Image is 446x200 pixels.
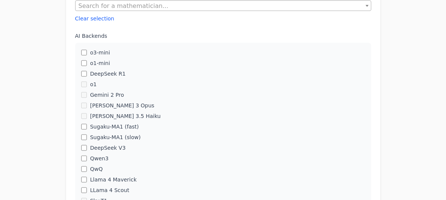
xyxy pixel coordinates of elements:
label: [PERSON_NAME] 3 Opus [90,102,154,109]
label: Llama 4 Maverick [90,176,136,183]
span: Search for a mathematician... [79,2,168,9]
span: Search for a mathematician... [76,1,371,11]
label: Qwen3 [90,155,108,162]
label: Sugaku-MA1 (fast) [90,123,139,130]
label: DeepSeek R1 [90,70,125,78]
label: LLama 4 Scout [90,186,129,194]
label: [PERSON_NAME] 3.5 Haiku [90,112,160,120]
label: Sugaku-MA1 (slow) [90,133,140,141]
label: Gemini 2 Pro [90,91,124,99]
label: o3-mini [90,49,110,56]
span: Search for a mathematician... [75,0,371,11]
label: DeepSeek V3 [90,144,125,152]
label: o1-mini [90,59,110,67]
label: AI Backends [75,32,371,40]
label: o1 [90,81,96,88]
button: Clear selection [75,15,114,22]
label: QwQ [90,165,103,173]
